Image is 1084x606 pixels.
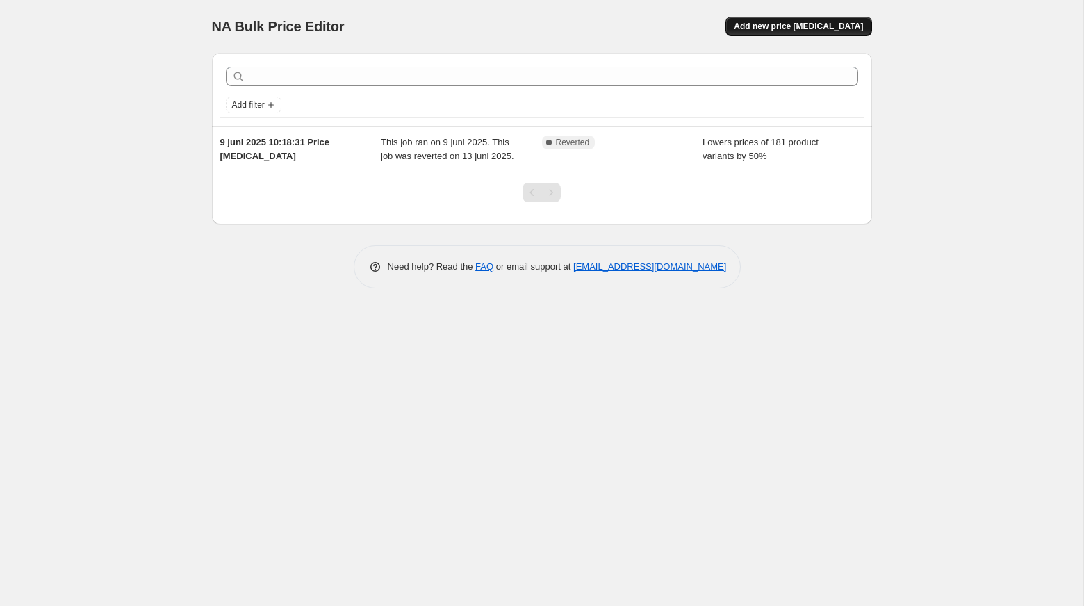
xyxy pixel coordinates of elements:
[226,97,281,113] button: Add filter
[556,137,590,148] span: Reverted
[475,261,493,272] a: FAQ
[734,21,863,32] span: Add new price [MEDICAL_DATA]
[573,261,726,272] a: [EMAIL_ADDRESS][DOMAIN_NAME]
[232,99,265,110] span: Add filter
[725,17,871,36] button: Add new price [MEDICAL_DATA]
[212,19,345,34] span: NA Bulk Price Editor
[493,261,573,272] span: or email support at
[523,183,561,202] nav: Pagination
[703,137,819,161] span: Lowers prices of 181 product variants by 50%
[381,137,514,161] span: This job ran on 9 juni 2025. This job was reverted on 13 juni 2025.
[220,137,330,161] span: 9 juni 2025 10:18:31 Price [MEDICAL_DATA]
[388,261,476,272] span: Need help? Read the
